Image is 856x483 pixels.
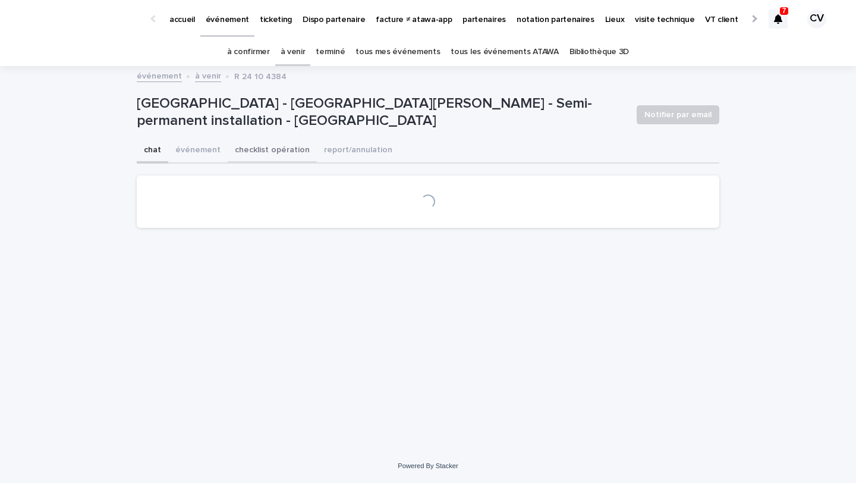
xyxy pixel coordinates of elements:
a: Bibliothèque 3D [569,38,629,66]
a: Powered By Stacker [398,462,458,469]
p: R 24 10 4384 [234,69,287,82]
div: 7 [769,10,788,29]
a: tous mes événements [355,38,440,66]
span: Notifier par email [644,109,712,121]
a: tous les événements ATAWA [451,38,558,66]
p: [GEOGRAPHIC_DATA] - [GEOGRAPHIC_DATA][PERSON_NAME] - Semi-permanent installation - [GEOGRAPHIC_DATA] [137,95,627,130]
a: terminé [316,38,345,66]
button: report/annulation [317,139,399,164]
a: événement [137,68,182,82]
div: CV [807,10,826,29]
a: à venir [195,68,221,82]
img: Ls34BcGeRexTGTNfXpUC [24,7,139,31]
button: checklist opération [228,139,317,164]
a: à confirmer [227,38,270,66]
a: à venir [281,38,306,66]
button: Notifier par email [637,105,719,124]
p: 7 [782,7,786,15]
button: événement [168,139,228,164]
button: chat [137,139,168,164]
